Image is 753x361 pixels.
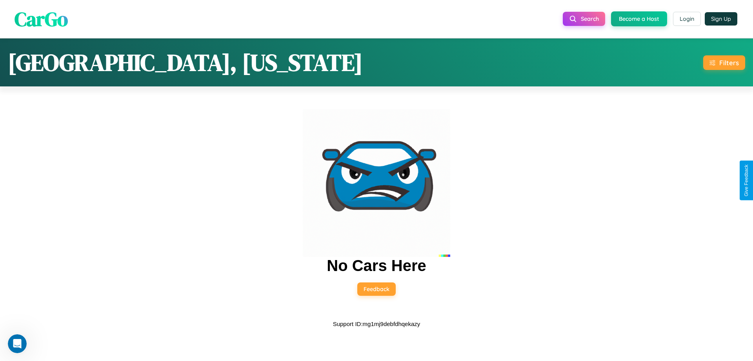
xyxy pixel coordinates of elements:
span: CarGo [15,5,68,32]
img: car [303,109,450,257]
button: Login [673,12,701,26]
button: Sign Up [705,12,737,26]
span: Search [581,15,599,22]
div: Give Feedback [744,165,749,196]
h2: No Cars Here [327,257,426,275]
p: Support ID: mg1mj9debfdhqekazy [333,319,420,329]
button: Become a Host [611,11,667,26]
h1: [GEOGRAPHIC_DATA], [US_STATE] [8,46,363,79]
button: Feedback [357,282,396,296]
iframe: Intercom live chat [8,334,27,353]
button: Search [563,12,605,26]
button: Filters [703,55,745,70]
div: Filters [719,59,739,67]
